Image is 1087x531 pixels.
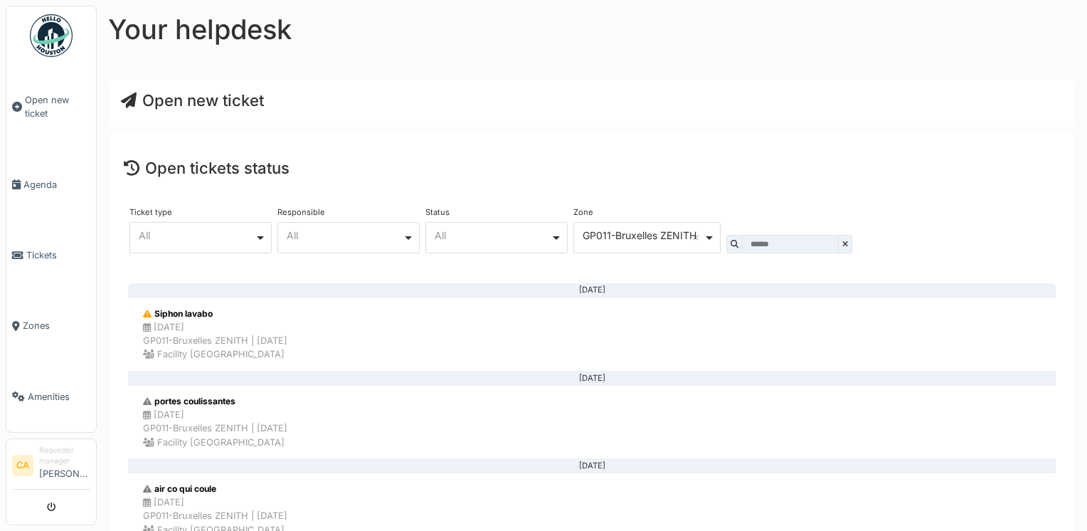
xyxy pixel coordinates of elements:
[124,159,1060,177] h4: Open tickets status
[26,248,90,262] span: Tickets
[6,149,96,220] a: Agenda
[121,91,264,110] a: Open new ticket
[139,378,1044,379] div: [DATE]
[128,298,1056,372] a: Siphon lavabo [DATE]GP011-Bruxelles ZENITH | [DATE] Facility [GEOGRAPHIC_DATA]
[425,209,450,216] label: Status
[139,290,1044,291] div: [DATE]
[6,220,96,290] a: Tickets
[143,320,287,362] div: [DATE] GP011-Bruxelles ZENITH | [DATE] Facility [GEOGRAPHIC_DATA]
[12,445,90,490] a: CA Requester manager[PERSON_NAME]
[435,231,551,239] div: All
[23,319,90,332] span: Zones
[143,307,287,320] div: Siphon lavabo
[139,231,255,239] div: All
[6,290,96,361] a: Zones
[6,362,96,432] a: Amenities
[573,209,593,216] label: Zone
[30,14,73,57] img: Badge_color-CXgf-gQk.svg
[128,385,1056,459] a: portes coulissantes [DATE]GP011-Bruxelles ZENITH | [DATE] Facility [GEOGRAPHIC_DATA]
[28,390,90,404] span: Amenities
[143,408,287,449] div: [DATE] GP011-Bruxelles ZENITH | [DATE] Facility [GEOGRAPHIC_DATA]
[129,209,172,216] label: Ticket type
[23,178,90,191] span: Agenda
[139,466,1044,467] div: [DATE]
[39,445,90,486] li: [PERSON_NAME]
[6,65,96,149] a: Open new ticket
[143,395,287,408] div: portes coulissantes
[25,93,90,120] span: Open new ticket
[39,445,90,467] div: Requester manager
[287,231,403,239] div: All
[277,209,325,216] label: Responsible
[143,483,287,495] div: air co qui coule
[12,455,33,476] li: CA
[583,231,704,239] div: GP011-Bruxelles ZENITH
[689,231,703,245] button: Remove item: '5238'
